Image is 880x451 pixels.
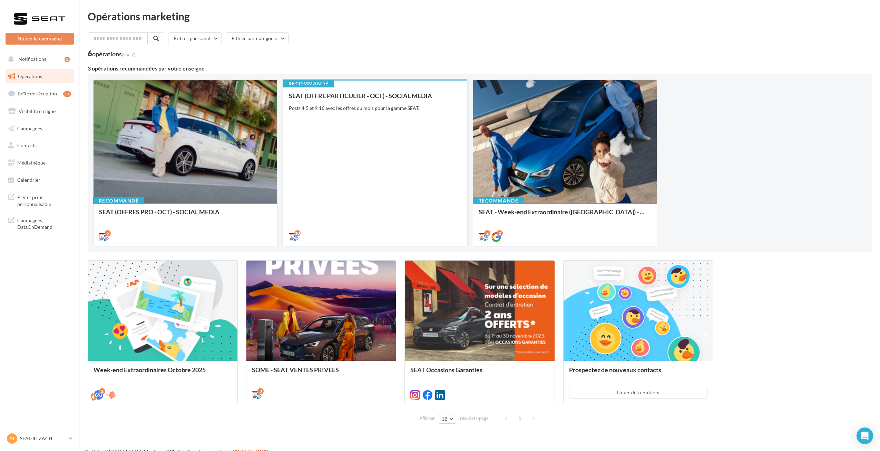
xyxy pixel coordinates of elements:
[289,92,461,99] div: SEAT (OFFRE PARTICULIER - OCT) - SOCIAL MEDIA
[439,414,456,424] button: 12
[497,230,503,236] div: 2
[10,435,14,442] span: SI
[226,32,289,44] button: Filtrer par catégorie
[4,69,75,84] a: Opérations
[17,216,71,231] span: Campagnes DataOnDemand
[4,190,75,210] a: PLV et print personnalisable
[857,427,873,444] div: Open Intercom Messenger
[17,192,71,207] span: PLV et print personnalisable
[63,91,71,97] div: 11
[289,105,461,112] div: Posts 4:5 et 9:16 avec les offres du mois pour la gamme SEAT.
[569,387,707,398] button: Louer des contacts
[257,388,264,394] div: 3
[6,432,74,445] a: SI SEAT-ILLZACH
[252,366,390,380] div: SOME - SEAT VENTES PRIVEES
[17,177,40,183] span: Calendrier
[283,80,334,87] div: Recommandé
[122,51,135,57] span: (sur 7)
[6,33,74,45] button: Nouvelle campagne
[569,366,707,380] div: Prospectez de nouveaux contacts
[294,230,301,236] div: 10
[88,66,872,71] div: 3 opérations recommandées par votre enseigne
[4,156,75,170] a: Médiathèque
[88,11,872,21] div: Opérations marketing
[92,51,135,57] div: opérations
[17,142,37,148] span: Contacts
[20,435,66,442] p: SEAT-ILLZACH
[18,91,57,96] span: Boîte de réception
[18,73,42,79] span: Opérations
[4,121,75,136] a: Campagnes
[99,208,272,222] div: SEAT (OFFRES PRO - OCT) - SOCIAL MEDIA
[94,366,232,380] div: Week-end Extraordinaires Octobre 2025
[4,173,75,187] a: Calendrier
[88,50,135,57] div: 6
[17,125,42,131] span: Campagnes
[4,52,72,66] button: Notifications 5
[473,197,524,205] div: Recommandé
[410,366,549,380] div: SEAT Occasions Garanties
[19,108,56,114] span: Visibilité en ligne
[460,415,489,422] span: résultats/page
[65,57,70,62] div: 5
[479,208,651,222] div: SEAT - Week-end Extraordinaire ([GEOGRAPHIC_DATA]) - OCTOBRE
[17,160,46,166] span: Médiathèque
[4,86,75,101] a: Boîte de réception11
[484,230,490,236] div: 2
[514,413,525,424] span: 1
[99,388,105,394] div: 2
[442,416,448,422] span: 12
[419,415,435,422] span: Afficher
[93,197,144,205] div: Recommandé
[18,56,46,62] span: Notifications
[105,230,111,236] div: 5
[4,104,75,119] a: Visibilité en ligne
[4,138,75,153] a: Contacts
[4,213,75,233] a: Campagnes DataOnDemand
[168,32,222,44] button: Filtrer par canal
